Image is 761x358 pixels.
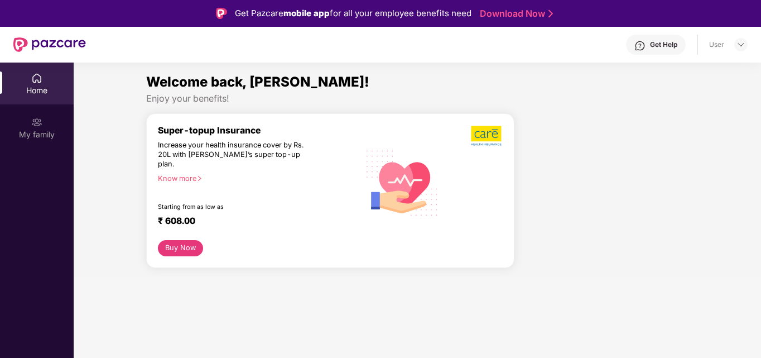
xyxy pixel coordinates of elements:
div: Enjoy your benefits! [146,93,688,104]
img: New Pazcare Logo [13,37,86,52]
span: right [196,175,203,182]
div: User [709,40,724,49]
strong: mobile app [283,8,330,18]
img: Stroke [548,8,553,20]
img: svg+xml;base64,PHN2ZyBpZD0iSG9tZSIgeG1sbnM9Imh0dHA6Ly93d3cudzMub3JnLzIwMDAvc3ZnIiB3aWR0aD0iMjAiIG... [31,73,42,84]
a: Download Now [480,8,550,20]
div: Increase your health insurance cover by Rs. 20L with [PERSON_NAME]’s super top-up plan. [158,141,311,169]
div: Get Help [650,40,677,49]
img: svg+xml;base64,PHN2ZyBpZD0iRHJvcGRvd24tMzJ4MzIiIHhtbG5zPSJodHRwOi8vd3d3LnczLm9yZy8yMDAwL3N2ZyIgd2... [736,40,745,49]
span: Welcome back, [PERSON_NAME]! [146,74,369,90]
img: Logo [216,8,227,19]
div: Know more [158,174,353,182]
div: Starting from as low as [158,203,312,211]
img: svg+xml;base64,PHN2ZyB3aWR0aD0iMjAiIGhlaWdodD0iMjAiIHZpZXdCb3g9IjAgMCAyMCAyMCIgZmlsbD0ibm9uZSIgeG... [31,117,42,128]
div: Get Pazcare for all your employee benefits need [235,7,471,20]
div: ₹ 608.00 [158,216,348,229]
button: Buy Now [158,240,203,256]
div: Super-topup Insurance [158,125,359,136]
img: b5dec4f62d2307b9de63beb79f102df3.png [471,125,503,146]
img: svg+xml;base64,PHN2ZyBpZD0iSGVscC0zMngzMiIgeG1sbnM9Imh0dHA6Ly93d3cudzMub3JnLzIwMDAvc3ZnIiB3aWR0aD... [634,40,646,51]
img: svg+xml;base64,PHN2ZyB4bWxucz0iaHR0cDovL3d3dy53My5vcmcvMjAwMC9zdmciIHhtbG5zOnhsaW5rPSJodHRwOi8vd3... [359,139,446,226]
